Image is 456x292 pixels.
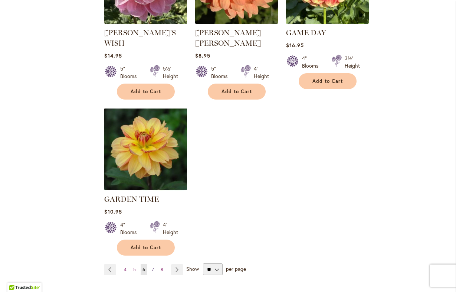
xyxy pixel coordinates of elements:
[195,52,210,59] span: $8.95
[131,264,138,275] a: 5
[124,267,127,272] span: 4
[254,65,269,80] div: 4' Height
[312,78,343,84] span: Add to Cart
[120,221,141,236] div: 4" Blooms
[345,55,360,69] div: 3½' Height
[299,73,357,89] button: Add to Cart
[211,65,232,80] div: 5" Blooms
[122,264,128,275] a: 4
[133,267,136,272] span: 5
[302,55,323,69] div: 4" Blooms
[104,208,122,215] span: $10.95
[286,19,369,26] a: GAME DAY
[163,65,178,80] div: 5½' Height
[222,88,252,95] span: Add to Cart
[6,266,26,286] iframe: Launch Accessibility Center
[104,108,187,191] img: GARDEN TIME
[131,244,161,251] span: Add to Cart
[120,65,141,80] div: 5" Blooms
[104,185,187,192] a: GARDEN TIME
[131,88,161,95] span: Add to Cart
[150,264,156,275] a: 7
[152,267,154,272] span: 7
[159,264,165,275] a: 8
[117,84,175,100] button: Add to Cart
[195,28,261,48] a: [PERSON_NAME] [PERSON_NAME]
[104,19,187,26] a: Gabbie's Wish
[104,28,176,48] a: [PERSON_NAME]'S WISH
[163,221,178,236] div: 4' Height
[161,267,163,272] span: 8
[117,240,175,256] button: Add to Cart
[104,195,159,204] a: GARDEN TIME
[142,267,145,272] span: 6
[186,265,199,272] span: Show
[208,84,266,100] button: Add to Cart
[195,19,278,26] a: GABRIELLE MARIE
[286,28,326,37] a: GAME DAY
[286,42,304,49] span: $16.95
[226,265,246,272] span: per page
[104,52,122,59] span: $14.95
